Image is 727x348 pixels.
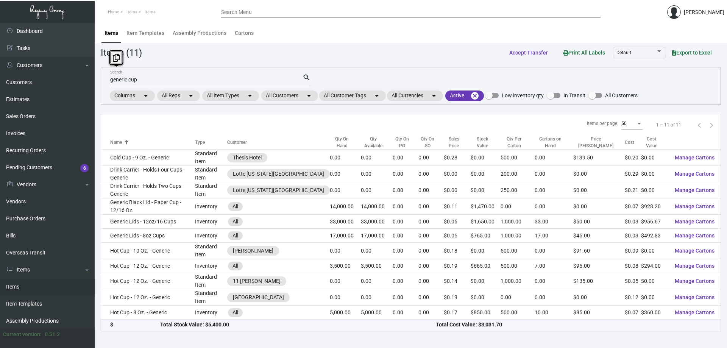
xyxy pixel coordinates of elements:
mat-icon: arrow_drop_down [372,91,381,100]
td: $0.19 [444,259,471,273]
td: $928.20 [641,198,669,215]
td: 0.00 [501,289,535,306]
td: 3,500.00 [361,259,393,273]
div: Price [PERSON_NAME] [573,136,618,149]
td: Standard Item [195,166,227,182]
mat-chip: All Customers [261,91,318,101]
td: Standard Item [195,150,227,166]
div: 11 [PERSON_NAME] [233,277,281,285]
td: 0.00 [418,243,444,259]
div: Qty Per Carton [501,136,535,149]
td: 250.00 [501,182,535,198]
td: $0.28 [444,150,471,166]
mat-icon: arrow_drop_down [141,91,150,100]
td: $0.03 [625,229,641,243]
td: $0.00 [444,166,471,182]
td: $0.00 [573,198,625,215]
td: $492.83 [641,229,669,243]
td: Inventory [195,306,227,320]
td: 0.00 [361,182,393,198]
td: 33,000.00 [361,215,393,229]
span: Print All Labels [563,50,605,56]
td: 500.00 [501,150,535,166]
mat-chip: Columns [110,91,155,101]
span: 50 [621,121,627,126]
td: 0.00 [393,243,418,259]
button: Manage Cartons [669,200,721,213]
div: Cost Value [641,136,669,149]
td: Standard Item [195,273,227,289]
span: All Customers [605,91,638,100]
span: Default [616,50,631,55]
img: admin@bootstrapmaster.com [667,5,681,19]
div: Cartons on Hand [535,136,566,149]
td: 0.00 [330,273,361,289]
td: 0.00 [393,273,418,289]
td: 33.00 [535,215,573,229]
td: 0.00 [393,259,418,273]
td: Inventory [195,259,227,273]
td: 0.00 [330,289,361,306]
div: Assembly Productions [173,29,226,37]
div: Type [195,139,227,146]
td: $0.21 [625,182,641,198]
td: $0.11 [444,198,471,215]
div: [PERSON_NAME] [233,247,273,255]
td: $0.17 [444,306,471,320]
td: Hot Cup - 10 Oz. - Generic [101,243,195,259]
div: 0.51.2 [45,331,60,339]
td: $135.00 [573,273,625,289]
td: 0.00 [393,215,418,229]
div: Lotte [US_STATE][GEOGRAPHIC_DATA] [233,186,324,194]
button: Print All Labels [557,45,611,59]
mat-icon: arrow_drop_down [429,91,438,100]
td: $50.00 [573,215,625,229]
span: Manage Cartons [675,218,715,225]
span: Manage Cartons [675,154,715,161]
td: $0.00 [641,182,669,198]
span: Low inventory qty [502,91,544,100]
div: Total Stock Value: $5,400.00 [160,321,436,329]
td: Standard Item [195,182,227,198]
span: In Transit [563,91,585,100]
td: 500.00 [501,306,535,320]
button: Previous page [693,119,705,131]
td: $0.12 [625,289,641,306]
i: Copy [113,54,120,62]
button: Next page [705,119,718,131]
div: Cost Value [641,136,662,149]
td: Inventory [195,215,227,229]
mat-chip: All [228,262,243,270]
td: 0.00 [501,198,535,215]
div: Total Cost Value: $3,031.70 [436,321,711,329]
td: $0.14 [444,273,471,289]
td: 0.00 [393,166,418,182]
button: Manage Cartons [669,274,721,288]
td: 0.00 [535,166,573,182]
mat-chip: All [228,202,243,211]
td: $0.19 [444,289,471,306]
div: Price [PERSON_NAME] [573,136,625,149]
div: Cartons [235,29,254,37]
td: $0.00 [471,166,500,182]
td: $0.05 [444,215,471,229]
td: 0.00 [361,243,393,259]
th: Customer [227,136,330,150]
td: Generic Lids - 8oz Cups [101,229,195,243]
button: Manage Cartons [669,306,721,319]
td: $0.05 [625,273,641,289]
div: Stock Value [471,136,493,149]
td: $0.00 [641,273,669,289]
div: Cost [625,139,634,146]
span: Manage Cartons [675,171,715,177]
mat-icon: arrow_drop_down [304,91,314,100]
td: 0.00 [418,166,444,182]
td: 0.00 [361,273,393,289]
td: $0.03 [625,215,641,229]
div: Cartons on Hand [535,136,573,149]
span: Home [108,9,119,14]
td: $85.00 [573,306,625,320]
td: $0.07 [625,306,641,320]
span: Export to Excel [672,50,712,56]
mat-chip: All Item Types [202,91,259,101]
